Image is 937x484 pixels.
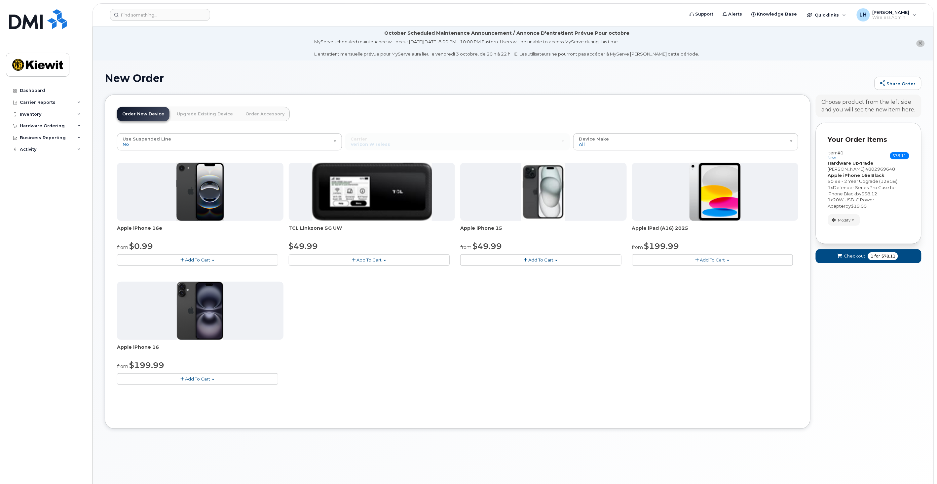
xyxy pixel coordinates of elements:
[528,257,553,262] span: Add To Cart
[828,135,909,144] p: Your Order Items
[828,160,874,166] strong: Hardware Upgrade
[632,225,799,238] div: Apple iPad (A16) 2025
[866,166,895,172] span: 4802969648
[117,225,283,238] div: Apple iPhone 16e
[908,455,932,479] iframe: Messenger Launcher
[240,107,290,121] a: Order Accessory
[289,241,318,251] span: $49.99
[123,136,171,141] span: Use Suspended Line
[828,155,836,160] small: new
[828,185,831,190] span: 1
[117,107,169,121] a: Order New Device
[357,257,382,262] span: Add To Cart
[644,241,679,251] span: $199.99
[579,136,609,141] span: Device Make
[312,163,432,221] img: linkzone5g.png
[632,244,643,250] small: from
[460,225,627,238] div: Apple iPhone 15
[176,163,224,221] img: iphone16e.png
[460,244,471,250] small: from
[177,282,223,340] img: iphone_16_plus.png
[171,107,238,121] a: Upgrade Existing Device
[117,133,342,150] button: Use Suspended Line No
[129,360,164,370] span: $199.99
[123,141,129,147] span: No
[185,376,210,382] span: Add To Cart
[828,150,844,160] h3: Item
[828,197,909,209] div: x by
[816,249,921,263] button: Checkout 1 for $78.11
[828,178,909,184] div: $0.99 - 2 Year Upgrade (128GB)
[838,150,844,155] span: #1
[851,203,867,209] span: $19.00
[871,253,873,259] span: 1
[862,191,878,196] span: $58.12
[828,166,865,172] span: [PERSON_NAME]
[129,241,153,251] span: $0.99
[844,253,865,259] span: Checkout
[881,253,895,259] span: $78.11
[105,72,871,84] h1: New Order
[700,257,725,262] span: Add To Cart
[828,185,896,196] span: Defender Series Pro Case for iPhone Black
[828,184,909,197] div: x by
[632,254,793,266] button: Add To Cart
[828,197,831,202] span: 1
[872,173,885,178] strong: Black
[315,39,699,57] div: MyServe scheduled maintenance will occur [DATE][DATE] 8:00 PM - 10:00 PM Eastern. Users will be u...
[838,217,851,223] span: Modify
[117,363,128,369] small: from
[690,163,741,221] img: ipad_11.png
[117,373,278,385] button: Add To Cart
[185,257,210,262] span: Add To Cart
[521,163,565,221] img: iphone15.jpg
[917,40,925,47] button: close notification
[289,225,455,238] div: TCL Linkzone 5G UW
[384,30,629,37] div: October Scheduled Maintenance Announcement / Annonce D'entretient Prévue Pour octobre
[573,133,798,150] button: Device Make All
[828,173,871,178] strong: Apple iPhone 16e
[873,253,881,259] span: for
[289,254,450,266] button: Add To Cart
[117,244,128,250] small: from
[828,197,875,209] span: 20W USB-C Power Adapter
[117,344,283,357] div: Apple iPhone 16
[890,152,909,159] span: $78.11
[828,214,860,226] button: Modify
[579,141,585,147] span: All
[460,254,621,266] button: Add To Cart
[822,99,916,114] div: Choose product from the left side and you will see the new item here.
[875,77,921,90] a: Share Order
[472,241,502,251] span: $49.99
[117,254,278,266] button: Add To Cart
